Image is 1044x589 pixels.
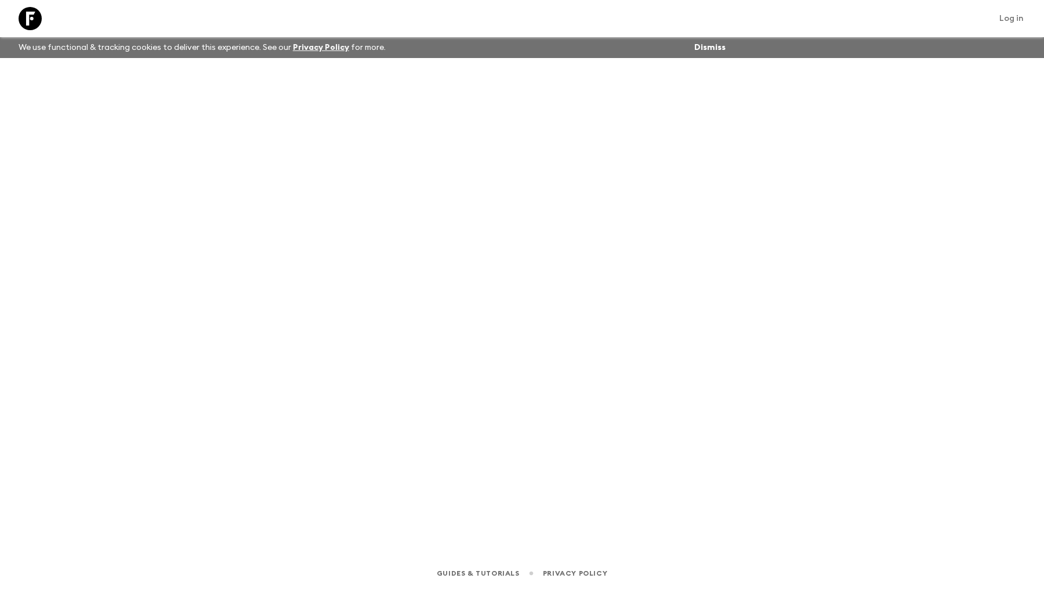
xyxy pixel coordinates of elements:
p: We use functional & tracking cookies to deliver this experience. See our for more. [14,37,390,58]
a: Privacy Policy [293,44,349,52]
button: Dismiss [691,39,728,56]
a: Guides & Tutorials [437,567,520,580]
a: Privacy Policy [543,567,607,580]
a: Log in [993,10,1030,27]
